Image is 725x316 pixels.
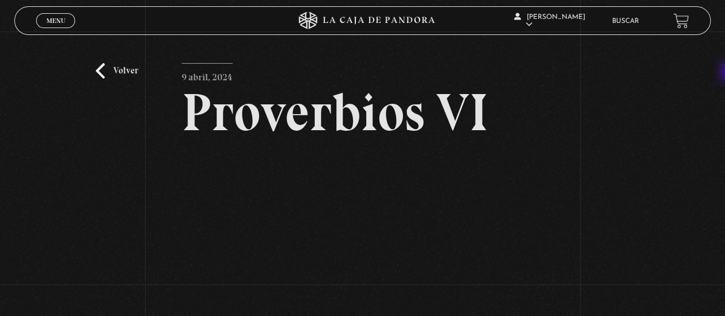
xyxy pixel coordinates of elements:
[96,63,138,79] a: Volver
[514,14,585,28] span: [PERSON_NAME]
[673,13,689,29] a: View your shopping cart
[612,18,639,25] a: Buscar
[42,27,69,35] span: Cerrar
[46,17,65,24] span: Menu
[182,63,233,86] p: 9 abril, 2024
[182,86,543,139] h2: Proverbios VI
